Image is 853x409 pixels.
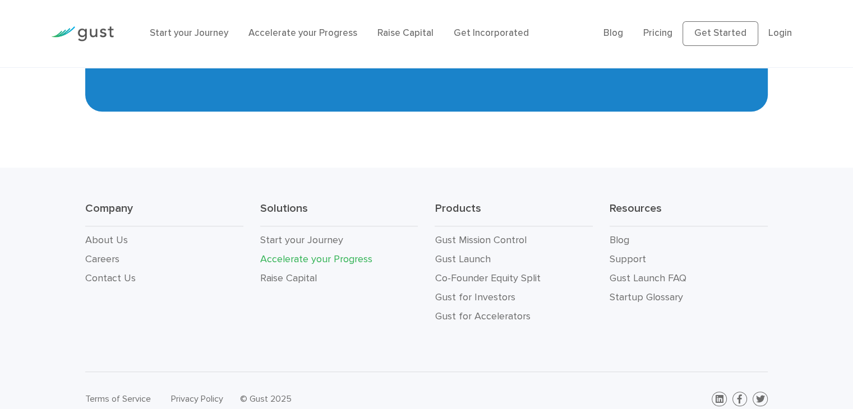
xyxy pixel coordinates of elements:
[454,27,529,39] a: Get Incorporated
[610,291,683,303] a: Startup Glossary
[260,234,343,246] a: Start your Journey
[768,27,792,39] a: Login
[435,272,540,284] a: Co-Founder Equity Split
[260,272,317,284] a: Raise Capital
[610,201,768,226] h3: Resources
[643,27,672,39] a: Pricing
[171,393,223,404] a: Privacy Policy
[85,253,119,265] a: Careers
[85,234,128,246] a: About Us
[85,272,136,284] a: Contact Us
[377,27,434,39] a: Raise Capital
[85,393,151,404] a: Terms of Service
[610,272,686,284] a: Gust Launch FAQ
[248,27,357,39] a: Accelerate your Progress
[150,27,228,39] a: Start your Journey
[240,391,418,407] div: © Gust 2025
[683,21,758,46] a: Get Started
[610,253,646,265] a: Support
[85,201,243,226] h3: Company
[435,201,593,226] h3: Products
[435,310,530,322] a: Gust for Accelerators
[603,27,623,39] a: Blog
[260,253,372,265] a: Accelerate your Progress
[610,234,629,246] a: Blog
[435,291,515,303] a: Gust for Investors
[51,26,114,41] img: Gust Logo
[435,253,490,265] a: Gust Launch
[260,201,418,226] h3: Solutions
[435,234,526,246] a: Gust Mission Control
